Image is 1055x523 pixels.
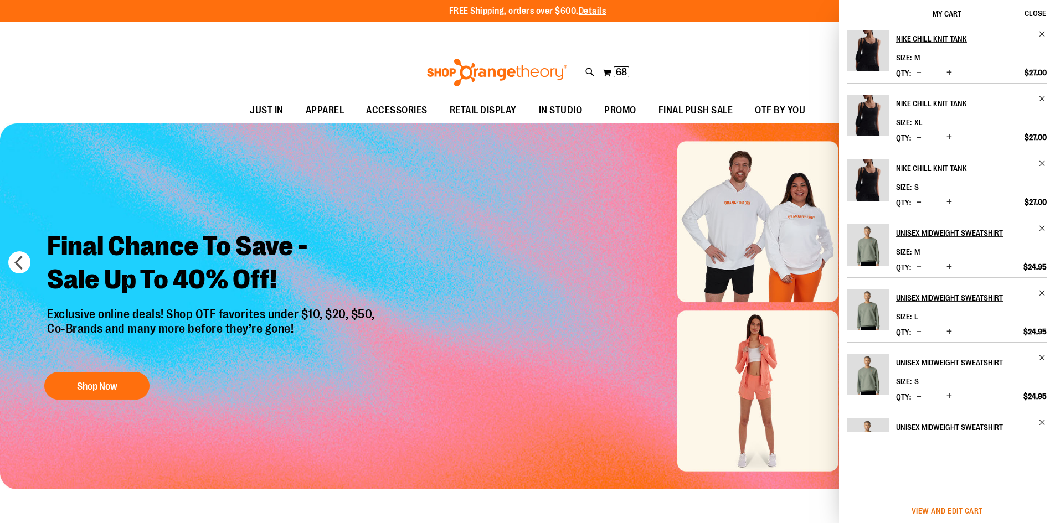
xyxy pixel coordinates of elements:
a: Remove item [1038,289,1047,297]
a: Details [579,6,606,16]
a: Remove item [1038,418,1047,427]
h2: Unisex Midweight Sweatshirt [896,354,1032,371]
button: Decrease product quantity [914,197,924,208]
a: JUST IN [239,98,295,123]
span: $24.95 [1023,391,1047,401]
h2: Unisex Midweight Sweatshirt [896,418,1032,436]
h2: Nike Chill Knit Tank [896,159,1032,177]
a: PROMO [593,98,647,123]
a: View and edit cart [912,506,983,515]
label: Qty [896,392,911,401]
p: Exclusive online deals! Shop OTF favorites under $10, $20, $50, Co-Brands and many more before th... [39,307,386,361]
button: Increase product quantity [944,197,955,208]
button: Decrease product quantity [914,391,924,402]
button: Increase product quantity [944,68,955,79]
button: Increase product quantity [944,262,955,273]
a: Remove item [1038,159,1047,168]
span: XL [914,118,923,127]
span: FINAL PUSH SALE [658,98,733,123]
label: Qty [896,328,911,336]
li: Product [847,148,1047,213]
li: Product [847,213,1047,277]
span: S [914,183,919,191]
button: Increase product quantity [944,327,955,338]
li: Product [847,83,1047,148]
dt: Size [896,377,912,386]
button: Decrease product quantity [914,68,924,79]
dt: Size [896,53,912,62]
a: APPAREL [295,98,356,123]
a: Remove item [1038,30,1047,38]
span: Close [1025,9,1046,18]
a: Unisex Midweight Sweatshirt [896,418,1047,436]
span: 68 [616,66,627,77]
a: Unisex Midweight Sweatshirt [847,289,889,338]
a: Unisex Midweight Sweatshirt [847,224,889,273]
p: FREE Shipping, orders over $600. [449,5,606,18]
a: Unisex Midweight Sweatshirt [847,418,889,467]
span: My Cart [933,9,961,18]
span: IN STUDIO [539,98,583,123]
img: Nike Chill Knit Tank [847,30,889,71]
a: ACCESSORIES [355,98,439,123]
a: Nike Chill Knit Tank [896,95,1047,112]
img: Unisex Midweight Sweatshirt [847,289,889,330]
h2: Unisex Midweight Sweatshirt [896,289,1032,307]
span: $27.00 [1025,132,1047,142]
button: Increase product quantity [944,391,955,402]
span: L [914,312,918,321]
button: Increase product quantity [944,132,955,143]
dt: Size [896,118,912,127]
span: $27.00 [1025,68,1047,77]
button: Decrease product quantity [914,327,924,338]
span: APPAREL [306,98,344,123]
a: Unisex Midweight Sweatshirt [896,354,1047,371]
img: Nike Chill Knit Tank [847,95,889,136]
img: Nike Chill Knit Tank [847,159,889,201]
label: Qty [896,263,911,272]
a: Final Chance To Save -Sale Up To 40% Off! Exclusive online deals! Shop OTF favorites under $10, $... [39,221,386,406]
h2: Nike Chill Knit Tank [896,30,1032,48]
button: Decrease product quantity [914,132,924,143]
span: $24.95 [1023,262,1047,272]
span: $24.95 [1023,327,1047,336]
a: OTF BY YOU [744,98,816,123]
span: RETAIL DISPLAY [450,98,517,123]
h2: Nike Chill Knit Tank [896,95,1032,112]
img: Unisex Midweight Sweatshirt [847,354,889,395]
a: FINAL PUSH SALE [647,98,744,123]
span: S [914,377,919,386]
span: ACCESSORIES [366,98,428,123]
dt: Size [896,183,912,191]
a: Nike Chill Knit Tank [847,159,889,208]
a: Nike Chill Knit Tank [847,95,889,143]
img: Unisex Midweight Sweatshirt [847,418,889,460]
span: OTF BY YOU [755,98,805,123]
h2: Final Chance To Save - Sale Up To 40% Off! [39,221,386,307]
button: Decrease product quantity [914,262,924,273]
a: Unisex Midweight Sweatshirt [847,354,889,402]
a: IN STUDIO [528,98,594,123]
img: Unisex Midweight Sweatshirt [847,224,889,266]
span: $27.00 [1025,197,1047,207]
button: prev [8,251,30,273]
li: Product [847,277,1047,342]
span: M [914,53,920,62]
a: Unisex Midweight Sweatshirt [896,224,1047,242]
li: Product [847,342,1047,407]
span: JUST IN [250,98,284,123]
button: Shop Now [44,372,150,400]
a: Nike Chill Knit Tank [896,30,1047,48]
a: Remove item [1038,224,1047,232]
a: Remove item [1038,354,1047,362]
a: Nike Chill Knit Tank [896,159,1047,177]
label: Qty [896,69,911,77]
h2: Unisex Midweight Sweatshirt [896,224,1032,242]
label: Qty [896,198,911,207]
span: M [914,247,920,256]
dt: Size [896,312,912,321]
img: Shop Orangetheory [425,59,569,86]
li: Product [847,407,1047,472]
a: Remove item [1038,95,1047,103]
